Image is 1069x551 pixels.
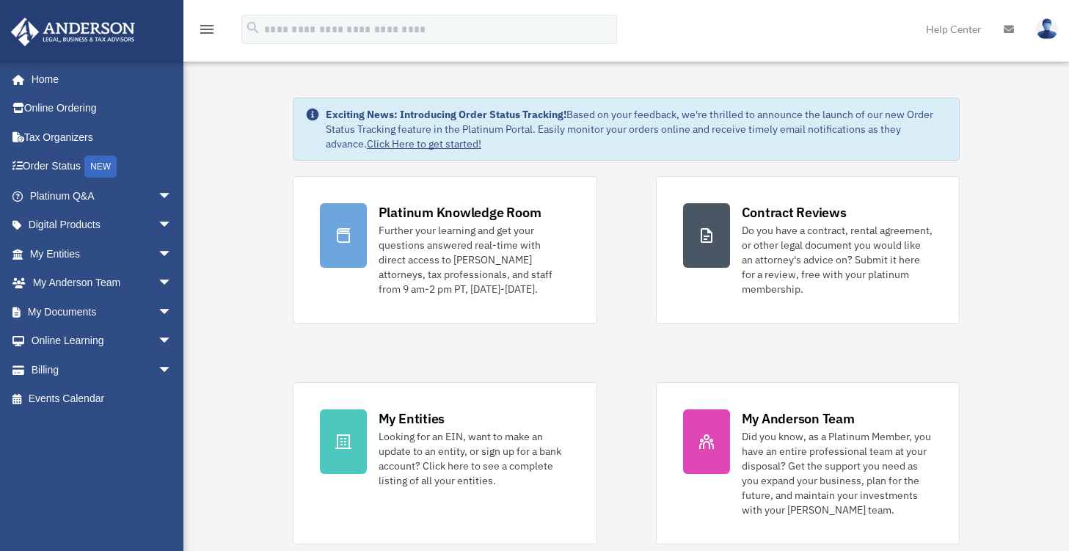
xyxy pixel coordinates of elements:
[158,211,187,241] span: arrow_drop_down
[10,239,194,269] a: My Entitiesarrow_drop_down
[158,355,187,385] span: arrow_drop_down
[742,223,933,296] div: Do you have a contract, rental agreement, or other legal document you would like an attorney's ad...
[198,21,216,38] i: menu
[10,94,194,123] a: Online Ordering
[742,409,855,428] div: My Anderson Team
[379,223,570,296] div: Further your learning and get your questions answered real-time with direct access to [PERSON_NAM...
[158,181,187,211] span: arrow_drop_down
[10,297,194,326] a: My Documentsarrow_drop_down
[198,26,216,38] a: menu
[742,429,933,517] div: Did you know, as a Platinum Member, you have an entire professional team at your disposal? Get th...
[326,107,948,151] div: Based on your feedback, we're thrilled to announce the launch of our new Order Status Tracking fe...
[293,176,597,324] a: Platinum Knowledge Room Further your learning and get your questions answered real-time with dire...
[293,382,597,544] a: My Entities Looking for an EIN, want to make an update to an entity, or sign up for a bank accoun...
[379,429,570,488] div: Looking for an EIN, want to make an update to an entity, or sign up for a bank account? Click her...
[742,203,847,222] div: Contract Reviews
[10,181,194,211] a: Platinum Q&Aarrow_drop_down
[10,65,187,94] a: Home
[10,269,194,298] a: My Anderson Teamarrow_drop_down
[158,269,187,299] span: arrow_drop_down
[10,384,194,414] a: Events Calendar
[656,382,960,544] a: My Anderson Team Did you know, as a Platinum Member, you have an entire professional team at your...
[158,239,187,269] span: arrow_drop_down
[379,409,445,428] div: My Entities
[10,211,194,240] a: Digital Productsarrow_drop_down
[367,137,481,150] a: Click Here to get started!
[84,156,117,178] div: NEW
[158,297,187,327] span: arrow_drop_down
[10,326,194,356] a: Online Learningarrow_drop_down
[1036,18,1058,40] img: User Pic
[245,20,261,36] i: search
[379,203,541,222] div: Platinum Knowledge Room
[10,152,194,182] a: Order StatusNEW
[158,326,187,357] span: arrow_drop_down
[656,176,960,324] a: Contract Reviews Do you have a contract, rental agreement, or other legal document you would like...
[10,355,194,384] a: Billingarrow_drop_down
[10,123,194,152] a: Tax Organizers
[326,108,566,121] strong: Exciting News: Introducing Order Status Tracking!
[7,18,139,46] img: Anderson Advisors Platinum Portal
